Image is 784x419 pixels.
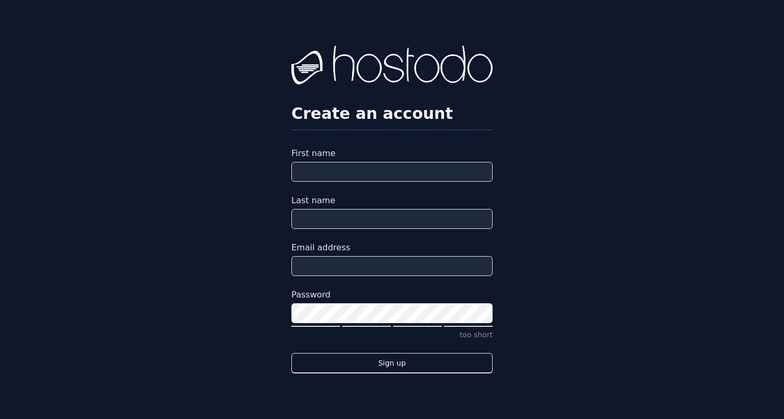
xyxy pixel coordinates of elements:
img: Hostodo [291,46,493,87]
h2: Create an account [291,104,493,123]
label: Email address [291,241,493,254]
label: First name [291,147,493,160]
label: Password [291,289,493,301]
p: too short [291,329,493,340]
label: Last name [291,194,493,207]
button: Sign up [291,353,493,373]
